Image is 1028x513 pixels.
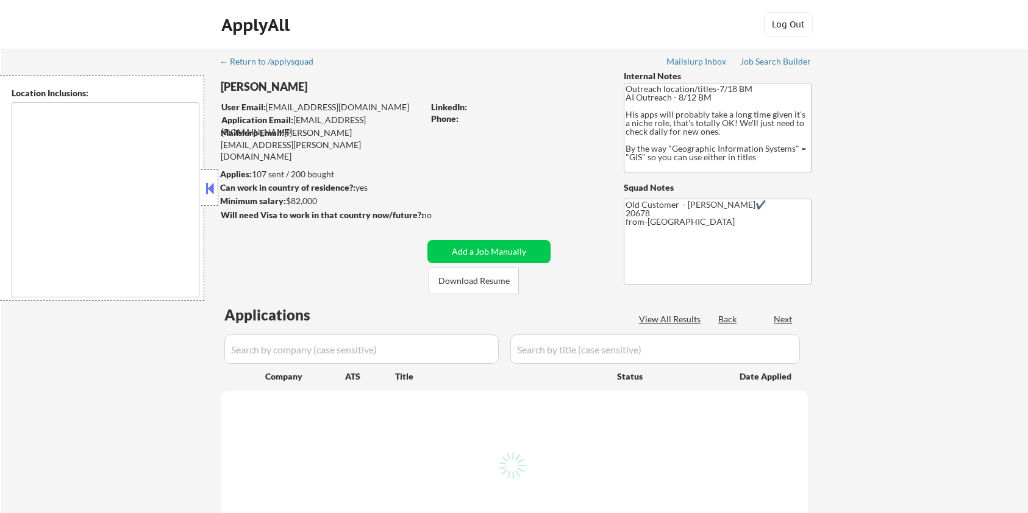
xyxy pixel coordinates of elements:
[427,240,551,263] button: Add a Job Manually
[431,113,459,124] strong: Phone:
[224,334,499,364] input: Search by company (case sensitive)
[221,102,266,112] strong: User Email:
[220,168,423,180] div: 107 sent / 200 bought
[624,70,812,82] div: Internal Notes
[221,127,284,138] strong: Mailslurp Email:
[221,127,423,163] div: [PERSON_NAME][EMAIL_ADDRESS][PERSON_NAME][DOMAIN_NAME]
[220,57,325,69] a: ← Return to /applysquad
[221,79,471,94] div: [PERSON_NAME]
[395,370,605,383] div: Title
[345,370,395,383] div: ATS
[624,182,812,194] div: Squad Notes
[774,313,793,325] div: Next
[220,196,286,206] strong: Minimum salary:
[764,12,813,37] button: Log Out
[220,57,325,66] div: ← Return to /applysquad
[12,87,199,99] div: Location Inclusions:
[740,57,812,66] div: Job Search Builder
[666,57,727,69] a: Mailslurp Inbox
[740,370,793,383] div: Date Applied
[265,370,345,383] div: Company
[221,15,293,35] div: ApplyAll
[220,182,355,193] strong: Can work in country of residence?:
[220,195,423,207] div: $82,000
[221,115,293,125] strong: Application Email:
[666,57,727,66] div: Mailslurp Inbox
[510,334,800,364] input: Search by title (case sensitive)
[422,209,457,221] div: no
[220,169,252,179] strong: Applies:
[431,102,467,112] strong: LinkedIn:
[221,210,424,220] strong: Will need Visa to work in that country now/future?:
[221,101,423,113] div: [EMAIL_ADDRESS][DOMAIN_NAME]
[617,365,722,387] div: Status
[639,313,704,325] div: View All Results
[224,308,345,322] div: Applications
[429,267,519,294] button: Download Resume
[221,114,423,138] div: [EMAIL_ADDRESS][DOMAIN_NAME]
[220,182,419,194] div: yes
[718,313,738,325] div: Back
